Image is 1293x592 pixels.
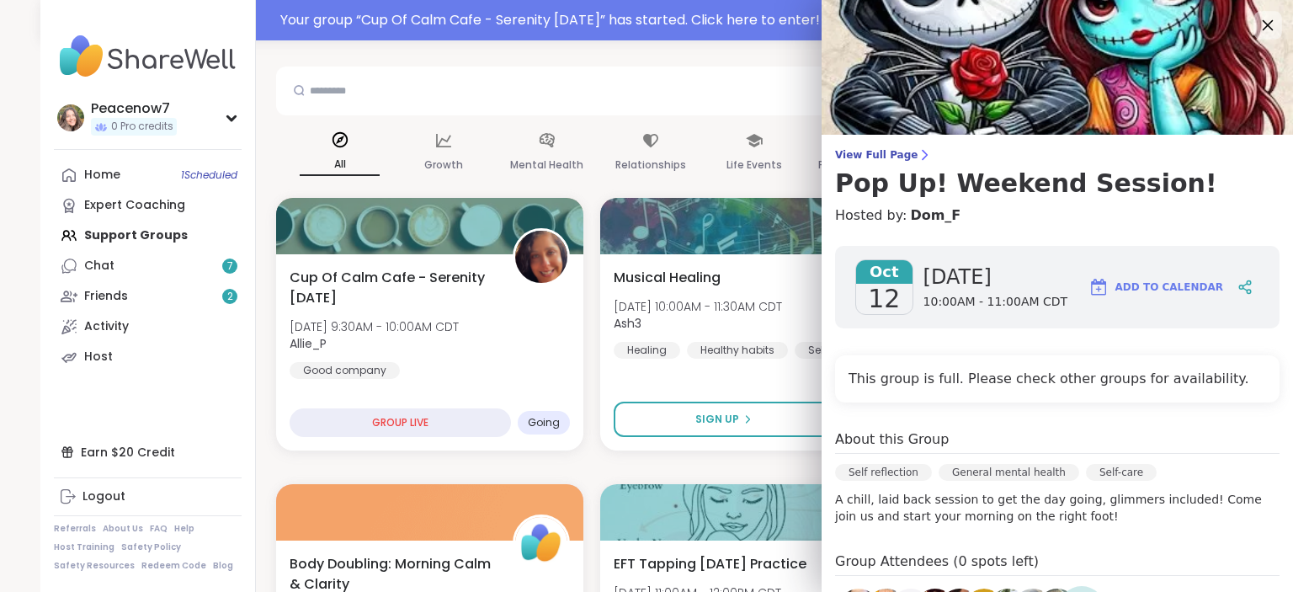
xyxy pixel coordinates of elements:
div: Chat [84,258,114,275]
span: 0 Pro credits [111,120,173,134]
div: Healing [614,342,680,359]
div: Friends [84,288,128,305]
p: Life Events [726,155,782,175]
b: Allie_P [290,335,327,352]
div: Healthy habits [687,342,788,359]
div: Self-care [795,342,870,359]
a: Redeem Code [141,560,206,572]
a: View Full PagePop Up! Weekend Session! [835,148,1280,199]
span: 2 [227,290,233,304]
a: Safety Policy [121,541,181,553]
b: Ash3 [614,315,641,332]
a: Safety Resources [54,560,135,572]
a: Host Training [54,541,114,553]
p: Growth [424,155,463,175]
span: Add to Calendar [1115,280,1223,295]
img: Peacenow7 [57,104,84,131]
div: Home [84,167,120,184]
span: Cup Of Calm Cafe - Serenity [DATE] [290,268,494,308]
img: ShareWell [515,517,567,569]
span: Oct [856,260,913,284]
p: Relationships [615,155,686,175]
span: EFT Tapping [DATE] Practice [614,554,806,574]
a: Expert Coaching [54,190,242,221]
span: 12 [868,284,900,314]
button: Sign Up [614,402,833,437]
div: Host [84,349,113,365]
p: All [300,154,380,176]
h4: Hosted by: [835,205,1280,226]
a: Logout [54,482,242,512]
div: Good company [290,362,400,379]
span: 10:00AM - 11:00AM CDT [923,294,1068,311]
img: Allie_P [515,231,567,283]
div: Expert Coaching [84,197,185,214]
div: General mental health [939,464,1079,481]
a: Activity [54,312,242,342]
button: Add to Calendar [1081,267,1231,307]
p: Physical Health [818,155,897,175]
div: Logout [82,488,125,505]
span: Sign Up [695,412,739,427]
img: ShareWell Logomark [1088,277,1109,297]
div: Peacenow7 [91,99,177,118]
span: [DATE] 9:30AM - 10:00AM CDT [290,318,459,335]
a: FAQ [150,523,168,535]
a: About Us [103,523,143,535]
p: A chill, laid back session to get the day going, glimmers included! Come join us and start your m... [835,491,1280,525]
a: Chat7 [54,251,242,281]
h4: Group Attendees (0 spots left) [835,552,1280,576]
a: Home1Scheduled [54,160,242,190]
h4: About this Group [835,429,949,450]
span: Musical Healing [614,268,721,288]
div: Earn $20 Credit [54,437,242,467]
h4: This group is full. Please check other groups for availability. [849,369,1266,389]
span: 1 Scheduled [181,168,237,182]
img: ShareWell Nav Logo [54,27,242,86]
a: Friends2 [54,281,242,312]
div: Self-care [1086,464,1157,481]
a: Dom_F [910,205,960,226]
p: Mental Health [510,155,583,175]
span: 7 [227,259,233,274]
a: Host [54,342,242,372]
div: Your group “ Cup Of Calm Cafe - Serenity [DATE] ” has started. Click here to enter! [280,10,1242,30]
div: Activity [84,318,129,335]
span: View Full Page [835,148,1280,162]
a: Referrals [54,523,96,535]
a: Blog [213,560,233,572]
a: Help [174,523,194,535]
h3: Pop Up! Weekend Session! [835,168,1280,199]
span: [DATE] 10:00AM - 11:30AM CDT [614,298,782,315]
div: GROUP LIVE [290,408,511,437]
span: [DATE] [923,264,1068,291]
div: Self reflection [835,464,932,481]
span: Going [528,416,560,429]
